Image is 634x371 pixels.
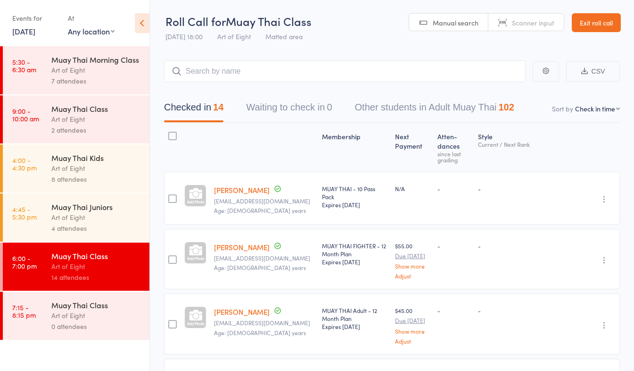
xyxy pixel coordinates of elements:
button: CSV [566,61,620,82]
span: [DATE] 18:00 [165,32,203,41]
div: MUAY THAI - 10 Pass Pack [322,185,387,209]
span: Age: [DEMOGRAPHIC_DATA] years [214,329,306,337]
div: Art of Eight [51,310,141,321]
span: Manual search [433,18,478,27]
span: Age: [DEMOGRAPHIC_DATA] years [214,206,306,214]
div: 8 attendees [51,174,141,185]
div: Art of Eight [51,114,141,125]
span: Matted area [265,32,303,41]
div: - [478,242,544,250]
small: tinusdavid43@gmail.com [214,320,314,326]
div: Expires [DATE] [322,322,387,330]
button: Checked in14 [164,97,223,122]
div: Art of Eight [51,163,141,174]
time: 7:15 - 8:15 pm [12,304,36,319]
label: Sort by [552,104,573,113]
div: Muay Thai Juniors [51,202,141,212]
div: Muay Thai Class [51,103,141,114]
div: - [437,185,470,193]
time: 6:00 - 7:00 pm [12,254,37,270]
div: Any location [68,26,115,36]
div: - [478,306,544,314]
div: Art of Eight [51,65,141,76]
span: Muay Thai Class [226,13,312,29]
a: 7:15 -8:15 pmMuay Thai ClassArt of Eight0 attendees [3,292,149,340]
div: Atten­dances [434,127,474,168]
a: 6:00 -7:00 pmMuay Thai ClassArt of Eight14 attendees [3,243,149,291]
div: Current / Next Rank [478,141,544,147]
a: [PERSON_NAME] [214,307,270,317]
small: Due [DATE] [395,317,430,324]
time: 5:30 - 6:30 am [12,58,36,73]
span: Art of Eight [217,32,251,41]
div: N/A [395,185,430,193]
div: 7 attendees [51,76,141,86]
div: Muay Thai Class [51,251,141,261]
div: 14 attendees [51,272,141,283]
div: - [478,185,544,193]
div: 4 attendees [51,223,141,234]
div: Next Payment [391,127,434,168]
a: [PERSON_NAME] [214,242,270,252]
time: 4:00 - 4:30 pm [12,156,37,171]
div: 102 [498,102,514,112]
div: $45.00 [395,306,430,344]
button: Other students in Adult Muay Thai102 [355,97,514,122]
div: At [68,10,115,26]
div: Expires [DATE] [322,258,387,266]
input: Search by name [164,60,526,82]
a: 9:00 -10:00 amMuay Thai ClassArt of Eight2 attendees [3,95,149,143]
div: Events for [12,10,58,26]
div: Expires [DATE] [322,201,387,209]
span: Scanner input [512,18,554,27]
a: [PERSON_NAME] [214,185,270,195]
div: MUAY THAI Adult - 12 Month Plan [322,306,387,330]
a: 5:30 -6:30 amMuay Thai Morning ClassArt of Eight7 attendees [3,46,149,94]
div: 0 attendees [51,321,141,332]
div: Muay Thai Class [51,300,141,310]
div: Membership [318,127,391,168]
div: Style [474,127,548,168]
div: Art of Eight [51,261,141,272]
div: MUAY THAI FIGHTER - 12 Month Plan [322,242,387,266]
small: Ali_pouresmaeil@yahoo.com [214,255,314,261]
div: 14 [213,102,223,112]
a: [DATE] [12,26,35,36]
a: 4:45 -5:30 pmMuay Thai JuniorsArt of Eight4 attendees [3,194,149,242]
div: - [437,306,470,314]
small: Due [DATE] [395,253,430,259]
a: Adjust [395,273,430,279]
time: 4:45 - 5:30 pm [12,205,37,220]
div: Muay Thai Kids [51,152,141,163]
div: 0 [327,102,332,112]
small: sajbuckby@gmail.com [214,198,314,204]
div: 2 attendees [51,125,141,135]
a: Show more [395,328,430,334]
time: 9:00 - 10:00 am [12,107,39,122]
a: Show more [395,263,430,269]
div: - [437,242,470,250]
div: Muay Thai Morning Class [51,54,141,65]
div: Art of Eight [51,212,141,223]
a: 4:00 -4:30 pmMuay Thai KidsArt of Eight8 attendees [3,144,149,193]
div: since last grading [437,151,470,163]
a: Exit roll call [572,13,621,32]
span: Roll Call for [165,13,226,29]
div: $55.00 [395,242,430,279]
a: Adjust [395,338,430,344]
span: Age: [DEMOGRAPHIC_DATA] years [214,263,306,271]
button: Waiting to check in0 [246,97,332,122]
div: Check in time [575,104,615,113]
